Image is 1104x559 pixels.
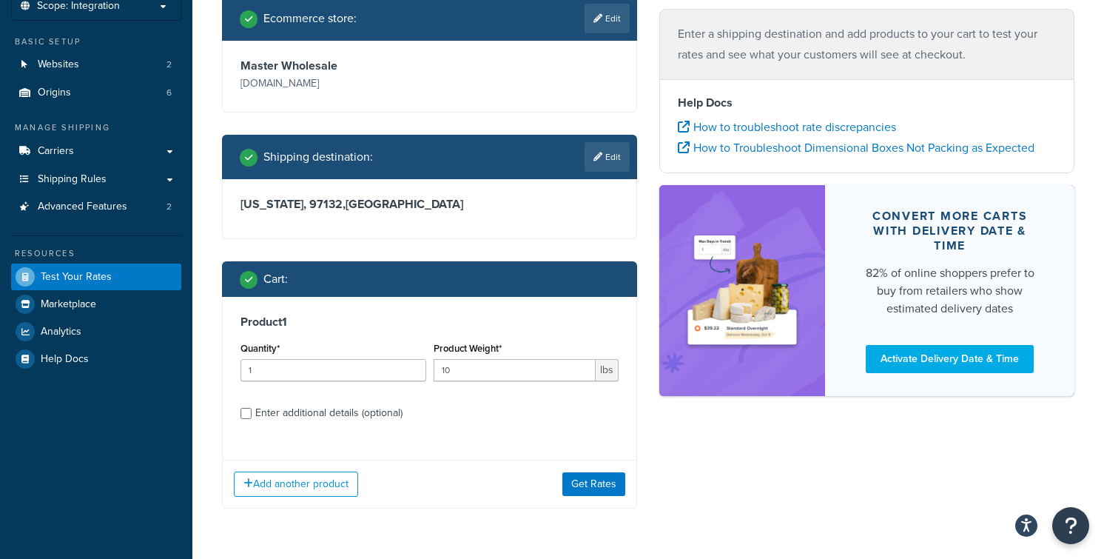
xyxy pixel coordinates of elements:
span: Websites [38,58,79,71]
a: Activate Delivery Date & Time [866,345,1034,373]
span: 6 [166,87,172,99]
h4: Help Docs [678,94,1056,112]
p: Enter a shipping destination and add products to your cart to test your rates and see what your c... [678,24,1056,65]
button: Open Resource Center [1052,507,1089,544]
h3: Product 1 [240,315,619,329]
a: Advanced Features2 [11,193,181,221]
div: 82% of online shoppers prefer to buy from retailers who show estimated delivery dates [861,264,1039,318]
a: How to Troubleshoot Dimensional Boxes Not Packing as Expected [678,139,1034,156]
span: 2 [166,58,172,71]
span: Shipping Rules [38,173,107,186]
button: Add another product [234,472,358,497]
h2: Shipping destination : [263,150,373,164]
a: Origins6 [11,79,181,107]
a: How to troubleshoot rate discrepancies [678,118,896,135]
input: 0.00 [434,359,596,381]
p: [DOMAIN_NAME] [240,73,426,94]
span: Test Your Rates [41,271,112,284]
input: 0.0 [240,359,426,381]
a: Carriers [11,138,181,165]
label: Quantity* [240,343,280,354]
button: Get Rates [562,472,625,496]
span: Carriers [38,145,74,158]
div: Resources [11,247,181,260]
a: Help Docs [11,346,181,372]
span: Help Docs [41,353,89,366]
a: Analytics [11,318,181,345]
label: Product Weight* [434,343,502,354]
div: Manage Shipping [11,121,181,134]
h3: [US_STATE], 97132 , [GEOGRAPHIC_DATA] [240,197,619,212]
li: Advanced Features [11,193,181,221]
div: Enter additional details (optional) [255,403,403,424]
a: Test Your Rates [11,264,181,290]
span: Advanced Features [38,201,127,213]
a: Marketplace [11,291,181,318]
h3: Master Wholesale [240,58,426,73]
a: Edit [585,142,630,172]
li: Websites [11,51,181,78]
span: 2 [166,201,172,213]
span: Analytics [41,326,81,338]
input: Enter additional details (optional) [240,408,252,419]
li: Origins [11,79,181,107]
a: Websites2 [11,51,181,78]
span: Marketplace [41,298,96,311]
div: Basic Setup [11,36,181,48]
span: Origins [38,87,71,99]
span: lbs [596,359,619,381]
a: Edit [585,4,630,33]
div: Convert more carts with delivery date & time [861,209,1039,253]
h2: Cart : [263,272,288,286]
a: Shipping Rules [11,166,181,193]
img: feature-image-ddt-36eae7f7280da8017bfb280eaccd9c446f90b1fe08728e4019434db127062ab4.png [681,207,803,374]
h2: Ecommerce store : [263,12,357,25]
